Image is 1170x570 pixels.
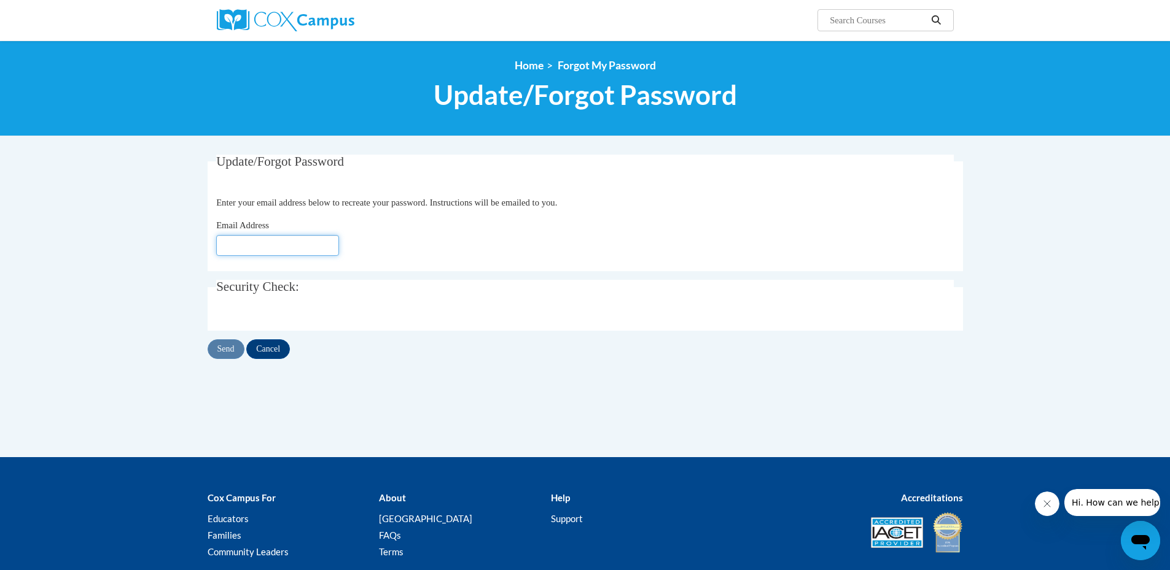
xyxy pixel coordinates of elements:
[901,492,963,503] b: Accreditations
[871,517,923,548] img: Accredited IACET® Provider
[216,235,339,256] input: Email
[829,13,927,28] input: Search Courses
[1035,491,1059,516] iframe: Close message
[208,530,241,541] a: Families
[379,513,472,524] a: [GEOGRAPHIC_DATA]
[217,9,354,31] img: Cox Campus
[208,492,276,503] b: Cox Campus For
[7,9,99,18] span: Hi. How can we help?
[379,530,401,541] a: FAQs
[558,59,656,72] span: Forgot My Password
[379,546,404,557] a: Terms
[216,279,299,294] span: Security Check:
[932,511,963,554] img: IDA® Accredited
[216,154,344,169] span: Update/Forgot Password
[515,59,544,72] a: Home
[379,492,406,503] b: About
[551,513,583,524] a: Support
[551,492,570,503] b: Help
[216,220,269,230] span: Email Address
[1064,489,1160,516] iframe: Message from company
[208,513,249,524] a: Educators
[434,79,737,111] span: Update/Forgot Password
[246,339,290,359] input: Cancel
[927,13,945,28] button: Search
[1121,521,1160,560] iframe: Button to launch messaging window
[216,198,557,207] span: Enter your email address below to recreate your password. Instructions will be emailed to you.
[208,546,289,557] a: Community Leaders
[217,9,450,31] a: Cox Campus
